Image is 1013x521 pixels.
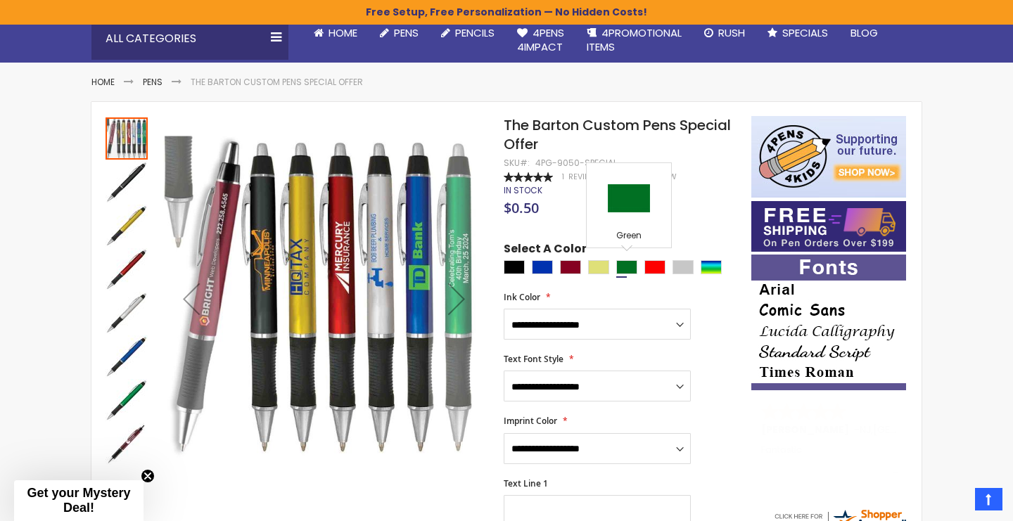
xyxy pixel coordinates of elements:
[873,423,976,437] span: [GEOGRAPHIC_DATA]
[27,486,130,515] span: Get your Mystery Deal!
[106,334,149,378] div: The Barton Custom Pens Special Offer
[143,76,163,88] a: Pens
[455,25,495,40] span: Pencils
[191,77,363,88] li: The Barton Custom Pens Special Offer
[329,25,357,40] span: Home
[106,248,148,290] img: The Barton Custom Pens Special Offer
[106,116,149,160] div: The Barton Custom Pens Special Offer
[504,172,553,182] div: 100%
[504,291,540,303] span: Ink Color
[560,260,581,274] div: Burgundy
[761,423,854,437] span: [PERSON_NAME]
[616,260,637,274] div: Green
[106,379,148,421] img: The Barton Custom Pens Special Offer
[701,260,722,274] div: Assorted
[756,18,839,49] a: Specials
[975,488,1002,510] a: Top
[506,18,575,63] a: 4Pens4impact
[673,260,694,274] div: Silver
[428,116,485,481] div: Next
[751,116,906,198] img: 4pens 4 kids
[106,160,149,203] div: The Barton Custom Pens Special Offer
[504,115,731,154] span: The Barton Custom Pens Special Offer
[163,116,219,481] div: Previous
[504,185,542,196] div: Availability
[532,260,553,274] div: Blue
[504,157,530,169] strong: SKU
[644,260,665,274] div: Red
[106,203,149,247] div: The Barton Custom Pens Special Offer
[504,260,525,274] div: Black
[782,25,828,40] span: Specials
[106,290,149,334] div: The Barton Custom Pens Special Offer
[860,423,871,437] span: NJ
[369,18,430,49] a: Pens
[854,423,976,437] span: - ,
[91,76,115,88] a: Home
[562,172,564,182] span: 1
[106,335,148,378] img: The Barton Custom Pens Special Offer
[106,292,148,334] img: The Barton Custom Pens Special Offer
[14,480,144,521] div: Get your Mystery Deal!Close teaser
[163,136,485,458] img: The Barton Custom Pens Special Offer
[718,25,745,40] span: Rush
[751,255,906,390] img: font-personalization-examples
[504,241,587,260] span: Select A Color
[106,161,148,203] img: The Barton Custom Pens Special Offer
[535,157,617,169] div: 4PG-9050-SPECIAL
[504,198,539,217] span: $0.50
[430,18,506,49] a: Pencils
[504,415,557,427] span: Imprint Color
[106,423,148,465] img: The Barton Custom Pens Special Offer
[575,18,693,63] a: 4PROMOTIONALITEMS
[504,477,548,489] span: Text Line 1
[106,247,149,290] div: The Barton Custom Pens Special Offer
[839,18,889,49] a: Blog
[141,469,155,483] button: Close teaser
[517,25,564,54] span: 4Pens 4impact
[106,205,148,247] img: The Barton Custom Pens Special Offer
[504,184,542,196] span: In stock
[504,353,563,365] span: Text Font Style
[751,201,906,252] img: Free shipping on orders over $199
[106,378,149,421] div: The Barton Custom Pens Special Offer
[761,445,898,475] div: Fantastic
[587,25,682,54] span: 4PROMOTIONAL ITEMS
[588,260,609,274] div: Gold
[562,172,599,182] a: 1 Review
[91,18,288,60] div: All Categories
[106,421,148,465] div: The Barton Custom Pens Special Offer
[850,25,878,40] span: Blog
[590,230,668,244] div: Green
[394,25,419,40] span: Pens
[568,172,597,182] span: Review
[693,18,756,49] a: Rush
[302,18,369,49] a: Home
